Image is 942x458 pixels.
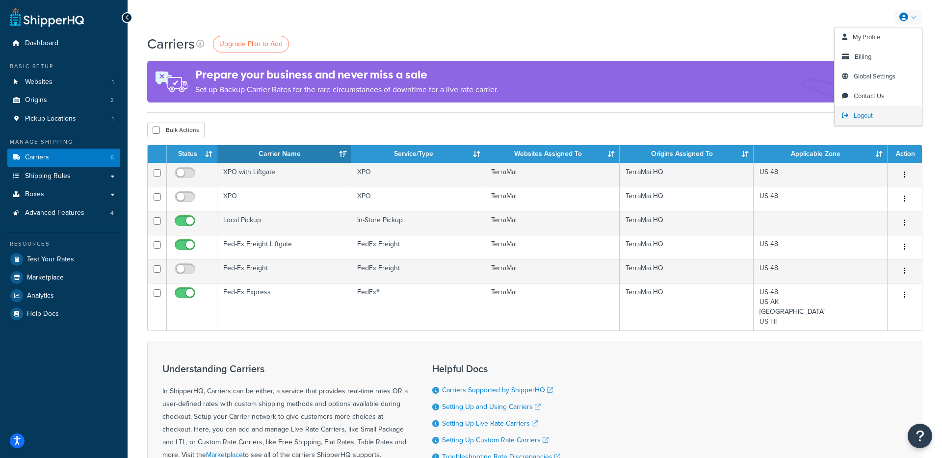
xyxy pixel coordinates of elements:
[219,39,283,49] span: Upgrade Plan to Add
[351,283,485,331] td: FedEx®
[110,209,114,217] span: 4
[351,259,485,283] td: FedEx Freight
[485,145,619,163] th: Websites Assigned To: activate to sort column ascending
[7,287,120,305] a: Analytics
[147,34,195,53] h1: Carriers
[7,251,120,268] a: Test Your Rates
[620,187,754,211] td: TerraMai HQ
[835,86,922,106] a: Contact Us
[7,204,120,222] a: Advanced Features 4
[754,283,888,331] td: US 48 US AK [GEOGRAPHIC_DATA] US HI
[853,32,880,42] span: My Profile
[620,211,754,235] td: TerraMai HQ
[7,138,120,146] div: Manage Shipping
[7,62,120,71] div: Basic Setup
[25,78,52,86] span: Websites
[7,149,120,167] li: Carriers
[7,185,120,204] a: Boxes
[835,47,922,67] a: Billing
[217,187,351,211] td: XPO
[7,149,120,167] a: Carriers 6
[7,73,120,91] li: Websites
[10,7,84,27] a: ShipperHQ Home
[620,235,754,259] td: TerraMai HQ
[855,52,871,61] span: Billing
[620,145,754,163] th: Origins Assigned To: activate to sort column ascending
[147,61,195,102] img: ad-rules-rateshop-fe6ec290ccb7230408bd80ed9643f0289d75e0ffd9eb532fc0e269fcd187b520.png
[351,163,485,187] td: XPO
[351,211,485,235] td: In-Store Pickup
[835,106,922,126] a: Logout
[25,153,49,162] span: Carriers
[485,211,619,235] td: TerraMai
[432,363,560,374] h3: Helpful Docs
[7,34,120,52] a: Dashboard
[167,145,217,163] th: Status: activate to sort column ascending
[442,435,549,445] a: Setting Up Custom Rate Carriers
[351,187,485,211] td: XPO
[217,163,351,187] td: XPO with Liftgate
[27,292,54,300] span: Analytics
[442,418,538,429] a: Setting Up Live Rate Carriers
[25,172,71,180] span: Shipping Rules
[485,235,619,259] td: TerraMai
[25,115,76,123] span: Pickup Locations
[217,211,351,235] td: Local Pickup
[27,255,74,264] span: Test Your Rates
[112,78,114,86] span: 1
[620,283,754,331] td: TerraMai HQ
[27,310,59,318] span: Help Docs
[754,187,888,211] td: US 48
[620,259,754,283] td: TerraMai HQ
[754,259,888,283] td: US 48
[147,123,205,137] button: Bulk Actions
[485,283,619,331] td: TerraMai
[7,91,120,109] a: Origins 2
[351,235,485,259] td: FedEx Freight
[217,145,351,163] th: Carrier Name: activate to sort column ascending
[835,67,922,86] li: Global Settings
[7,91,120,109] li: Origins
[908,424,932,448] button: Open Resource Center
[854,111,873,120] span: Logout
[7,167,120,185] li: Shipping Rules
[485,259,619,283] td: TerraMai
[888,145,922,163] th: Action
[213,36,289,52] a: Upgrade Plan to Add
[754,235,888,259] td: US 48
[485,163,619,187] td: TerraMai
[217,235,351,259] td: Fed-Ex Freight Liftgate
[25,209,84,217] span: Advanced Features
[112,115,114,123] span: 1
[217,259,351,283] td: Fed-Ex Freight
[27,274,64,282] span: Marketplace
[7,305,120,323] a: Help Docs
[195,67,498,83] h4: Prepare your business and never miss a sale
[195,83,498,97] p: Set up Backup Carrier Rates for the rare circumstances of downtime for a live rate carrier.
[7,110,120,128] a: Pickup Locations 1
[485,187,619,211] td: TerraMai
[110,153,114,162] span: 6
[854,72,895,81] span: Global Settings
[7,204,120,222] li: Advanced Features
[25,190,44,199] span: Boxes
[442,385,553,395] a: Carriers Supported by ShipperHQ
[7,110,120,128] li: Pickup Locations
[7,269,120,286] a: Marketplace
[25,96,47,104] span: Origins
[620,163,754,187] td: TerraMai HQ
[442,402,541,412] a: Setting Up and Using Carriers
[835,27,922,47] a: My Profile
[854,91,884,101] span: Contact Us
[162,363,408,374] h3: Understanding Carriers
